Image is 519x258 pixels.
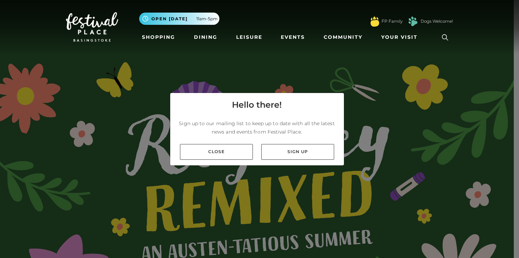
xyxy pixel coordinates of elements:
a: Your Visit [378,31,424,44]
a: Close [180,144,253,160]
a: Leisure [233,31,265,44]
a: Sign up [261,144,334,160]
img: Festival Place Logo [66,12,118,42]
span: 11am-5pm [196,16,218,22]
span: Open [DATE] [151,16,188,22]
a: FP Family [382,18,403,24]
a: Events [278,31,308,44]
p: Sign up to our mailing list to keep up to date with all the latest news and events from Festival ... [176,119,338,136]
span: Your Visit [381,34,418,41]
a: Community [321,31,365,44]
a: Dogs Welcome! [421,18,453,24]
a: Dining [191,31,220,44]
a: Shopping [139,31,178,44]
button: Open [DATE] 11am-5pm [139,13,219,25]
h4: Hello there! [232,99,282,111]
